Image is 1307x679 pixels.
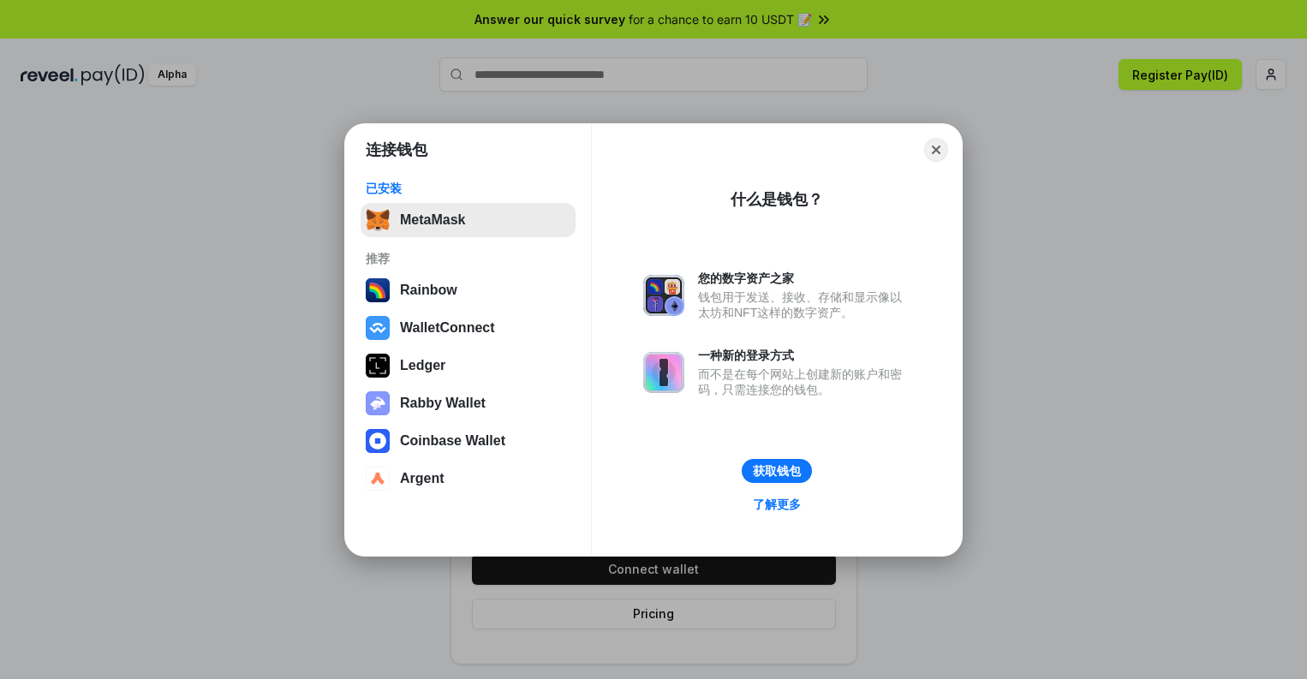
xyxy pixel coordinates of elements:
div: 钱包用于发送、接收、存储和显示像以太坊和NFT这样的数字资产。 [698,289,910,320]
div: 而不是在每个网站上创建新的账户和密码，只需连接您的钱包。 [698,366,910,397]
button: Rainbow [361,273,576,307]
div: Rabby Wallet [400,396,486,411]
button: WalletConnect [361,311,576,345]
button: Rabby Wallet [361,386,576,420]
button: Ledger [361,348,576,383]
img: svg+xml,%3Csvg%20xmlns%3D%22http%3A%2F%2Fwww.w3.org%2F2000%2Fsvg%22%20width%3D%2228%22%20height%3... [366,354,390,378]
img: svg+xml,%3Csvg%20xmlns%3D%22http%3A%2F%2Fwww.w3.org%2F2000%2Fsvg%22%20fill%3D%22none%22%20viewBox... [643,352,684,393]
div: 已安装 [366,181,570,196]
button: 获取钱包 [742,459,812,483]
div: 什么是钱包？ [731,189,823,210]
h1: 连接钱包 [366,140,427,160]
button: MetaMask [361,203,576,237]
a: 了解更多 [743,493,811,515]
div: WalletConnect [400,320,495,336]
div: Ledger [400,358,445,373]
div: 了解更多 [753,497,801,512]
div: MetaMask [400,212,465,228]
button: Coinbase Wallet [361,424,576,458]
div: 推荐 [366,251,570,266]
img: svg+xml,%3Csvg%20width%3D%2228%22%20height%3D%2228%22%20viewBox%3D%220%200%2028%2028%22%20fill%3D... [366,467,390,491]
div: 一种新的登录方式 [698,348,910,363]
img: svg+xml,%3Csvg%20fill%3D%22none%22%20height%3D%2233%22%20viewBox%3D%220%200%2035%2033%22%20width%... [366,208,390,232]
div: Argent [400,471,445,486]
div: 您的数字资产之家 [698,271,910,286]
button: Close [924,138,948,162]
div: Coinbase Wallet [400,433,505,449]
div: 获取钱包 [753,463,801,479]
img: svg+xml,%3Csvg%20width%3D%2228%22%20height%3D%2228%22%20viewBox%3D%220%200%2028%2028%22%20fill%3D... [366,429,390,453]
div: Rainbow [400,283,457,298]
img: svg+xml,%3Csvg%20width%3D%2228%22%20height%3D%2228%22%20viewBox%3D%220%200%2028%2028%22%20fill%3D... [366,316,390,340]
button: Argent [361,462,576,496]
img: svg+xml,%3Csvg%20xmlns%3D%22http%3A%2F%2Fwww.w3.org%2F2000%2Fsvg%22%20fill%3D%22none%22%20viewBox... [366,391,390,415]
img: svg+xml,%3Csvg%20xmlns%3D%22http%3A%2F%2Fwww.w3.org%2F2000%2Fsvg%22%20fill%3D%22none%22%20viewBox... [643,275,684,316]
img: svg+xml,%3Csvg%20width%3D%22120%22%20height%3D%22120%22%20viewBox%3D%220%200%20120%20120%22%20fil... [366,278,390,302]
